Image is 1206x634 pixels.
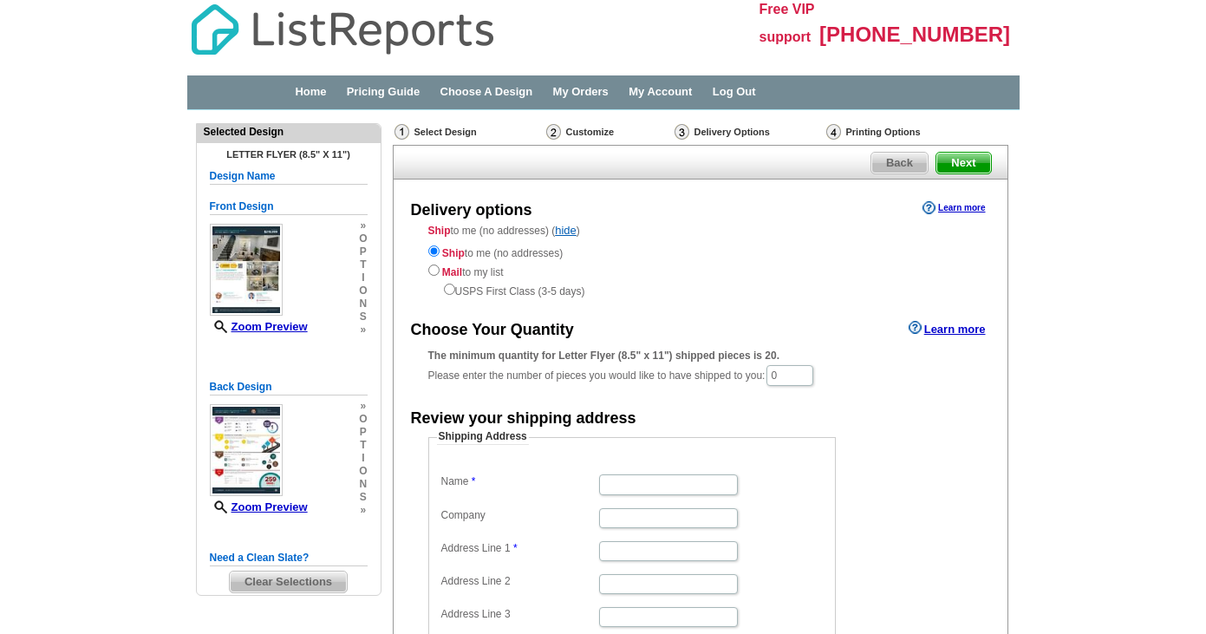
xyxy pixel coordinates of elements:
span: t [359,258,367,271]
label: Address Line 1 [441,541,597,556]
div: Selected Design [197,124,381,140]
a: hide [555,224,577,237]
span: n [359,478,367,491]
span: Back [871,153,928,173]
img: small-thumb.jpg [210,224,283,316]
span: Next [936,153,990,173]
span: i [359,452,367,465]
div: Delivery options [411,199,532,222]
a: Zoom Preview [210,500,308,513]
span: p [359,245,367,258]
h5: Back Design [210,379,368,395]
a: Choose A Design [440,85,533,98]
label: Address Line 3 [441,607,597,622]
div: to me (no addresses) to my list [428,242,973,299]
h5: Front Design [210,199,368,215]
span: » [359,324,367,337]
span: p [359,426,367,439]
div: Delivery Options [673,123,825,145]
span: » [359,219,367,232]
h5: Design Name [210,168,368,185]
div: Customize [544,123,673,141]
div: Review your shipping address [411,408,636,430]
img: Customize [546,124,561,140]
span: o [359,232,367,245]
span: o [359,284,367,297]
div: to me (no addresses) ( ) [394,223,1007,299]
label: Address Line 2 [441,574,597,589]
a: Learn more [909,321,986,335]
span: o [359,413,367,426]
h4: Letter Flyer (8.5" x 11") [210,149,368,160]
span: » [359,504,367,517]
div: Printing Options [825,123,979,141]
h5: Need a Clean Slate? [210,550,368,566]
strong: Mail [442,266,462,278]
a: Pricing Guide [347,85,420,98]
span: » [359,400,367,413]
strong: Ship [428,225,451,237]
a: My Account [629,85,692,98]
img: Printing Options & Summary [826,124,841,140]
a: My Orders [553,85,609,98]
label: Name [441,474,597,489]
a: Back [870,152,929,174]
div: The minimum quantity for Letter Flyer (8.5" x 11") shipped pieces is 20. [428,348,973,363]
span: [PHONE_NUMBER] [819,23,1010,46]
strong: Ship [442,247,465,259]
a: Zoom Preview [210,320,308,333]
div: USPS First Class (3-5 days) [428,280,973,299]
a: Log Out [713,85,756,98]
span: s [359,310,367,324]
span: Clear Selections [230,572,347,592]
span: i [359,271,367,284]
span: Free VIP support [759,2,815,44]
div: Choose Your Quantity [411,319,574,342]
div: Please enter the number of pieces you would like to have shipped to you: [428,348,973,388]
span: t [359,439,367,452]
span: s [359,491,367,504]
a: Learn more [922,201,985,215]
img: Delivery Options [675,124,689,140]
legend: Shipping Address [437,429,529,445]
span: n [359,297,367,310]
img: Select Design [394,124,409,140]
a: Home [295,85,326,98]
div: Select Design [393,123,544,145]
label: Company [441,508,597,523]
img: small-thumb.jpg [210,404,283,496]
span: o [359,465,367,478]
